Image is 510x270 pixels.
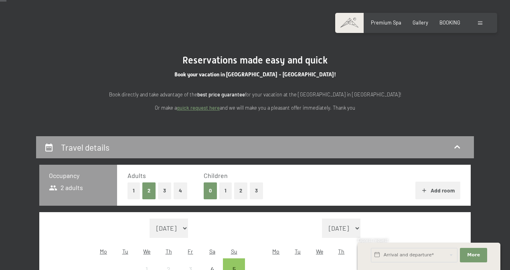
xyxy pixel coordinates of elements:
[61,142,109,152] h2: Travel details
[197,91,245,98] strong: best price guarantee
[127,182,140,199] button: 1
[122,248,128,255] abbr: Tuesday
[142,182,156,199] button: 2
[95,104,415,112] p: Or make a and we will make you a pleasant offer immediately. Thank you
[209,248,215,255] abbr: Saturday
[177,104,220,111] a: quick request here
[316,248,323,255] abbr: Wednesday
[371,19,401,26] a: Premium Spa
[143,248,150,255] abbr: Wednesday
[100,248,107,255] abbr: Monday
[95,90,415,98] p: Book directly and take advantage of the for your vacation at the [GEOGRAPHIC_DATA] in [GEOGRAPHIC...
[467,252,480,258] span: More
[49,171,107,180] h3: Occupancy
[415,182,460,199] button: Add room
[338,248,344,255] abbr: Thursday
[166,248,172,255] abbr: Thursday
[204,172,228,179] span: Children
[204,182,217,199] button: 0
[127,172,146,179] span: Adults
[174,71,336,78] span: Book your vacation in [GEOGRAPHIC_DATA] - [GEOGRAPHIC_DATA]!
[219,182,232,199] button: 1
[49,183,83,192] span: 2 adults
[295,248,301,255] abbr: Tuesday
[250,182,263,199] button: 3
[158,182,171,199] button: 3
[460,248,487,262] button: More
[188,248,193,255] abbr: Friday
[439,19,460,26] a: BOOKING
[182,55,328,66] span: Reservations made easy and quick
[413,19,428,26] a: Gallery
[358,238,388,243] span: Express request
[174,182,187,199] button: 4
[272,248,279,255] abbr: Monday
[234,182,247,199] button: 2
[231,248,237,255] abbr: Sunday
